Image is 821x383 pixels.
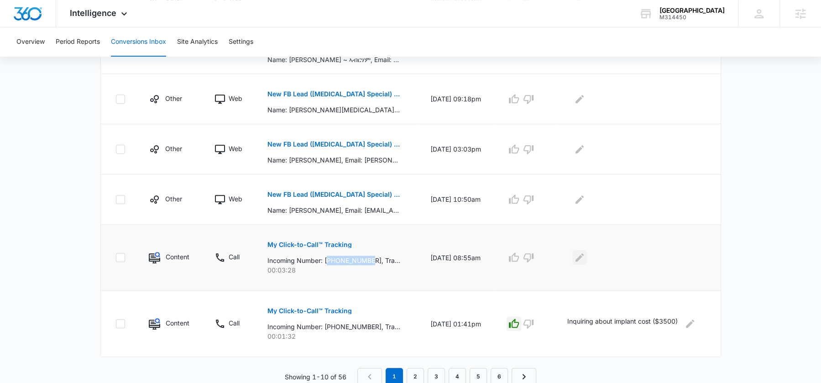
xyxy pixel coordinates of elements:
p: Inquiring about implant cost ($3500) [567,316,677,331]
p: Call [229,252,240,262]
button: My Click-to-Call™ Tracking [267,300,352,322]
p: New FB Lead ([MEDICAL_DATA] Special) | Marketing 360 [267,91,400,97]
p: Name: [PERSON_NAME], Email: [PERSON_NAME][EMAIL_ADDRESS][DOMAIN_NAME], Phone: [PHONE_NUMBER], How... [267,155,400,165]
div: account name [659,7,725,14]
button: Edit Comments [683,316,697,331]
p: New FB Lead ([MEDICAL_DATA] Special) | Marketing 360 [267,141,400,147]
p: Other [165,194,182,204]
p: Other [165,94,182,103]
button: Edit Comments [572,142,587,157]
p: Web [229,144,242,153]
p: My Click-to-Call™ Tracking [267,241,352,248]
p: Other [165,144,182,153]
button: New FB Lead ([MEDICAL_DATA] Special) | Marketing 360 [267,83,400,105]
button: Period Reports [56,27,100,57]
td: [DATE] 03:03pm [419,124,495,174]
p: Call [229,318,240,328]
p: Showing 1-10 of 56 [285,372,346,382]
span: Intelligence [70,8,116,18]
div: account id [659,14,725,21]
button: Settings [229,27,253,57]
p: Web [229,94,242,103]
button: New FB Lead ([MEDICAL_DATA] Special) | Marketing 360 [267,184,400,205]
p: Content [166,252,189,262]
p: My Click-to-Call™ Tracking [267,308,352,314]
p: 00:03:28 [267,265,408,275]
button: My Click-to-Call™ Tracking [267,234,352,256]
button: Edit Comments [572,92,587,106]
p: Content [166,318,189,328]
p: New FB Lead ([MEDICAL_DATA] Special) | Marketing 360 [267,191,400,198]
p: Incoming Number: [PHONE_NUMBER], Tracking Number: [PHONE_NUMBER], Ring To: [PHONE_NUMBER], Caller... [267,256,400,265]
p: Web [229,194,242,204]
button: Overview [16,27,45,57]
p: 00:01:32 [267,331,408,341]
button: Conversions Inbox [111,27,166,57]
td: [DATE] 01:41pm [419,291,495,357]
button: New FB Lead ([MEDICAL_DATA] Special) | Marketing 360 [267,133,400,155]
td: [DATE] 08:55am [419,225,495,291]
p: Name: [PERSON_NAME] ~ ኣብርሃም, Email: [EMAIL_ADDRESS][DOMAIN_NAME], Phone: [PHONE_NUMBER], How Many... [267,55,400,64]
p: Name: [PERSON_NAME], Email: [EMAIL_ADDRESS][DOMAIN_NAME], Phone: [PHONE_NUMBER], How Many People ... [267,205,400,215]
td: [DATE] 09:18pm [419,74,495,124]
td: [DATE] 10:50am [419,174,495,225]
button: Edit Comments [572,192,587,207]
button: Edit Comments [572,250,587,265]
p: Incoming Number: [PHONE_NUMBER], Tracking Number: [PHONE_NUMBER], Ring To: [PHONE_NUMBER], Caller... [267,322,400,331]
p: Name: [PERSON_NAME][MEDICAL_DATA], Email: [EMAIL_ADDRESS][DOMAIN_NAME], Phone: [PHONE_NUMBER], Ho... [267,105,400,115]
button: Site Analytics [177,27,218,57]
